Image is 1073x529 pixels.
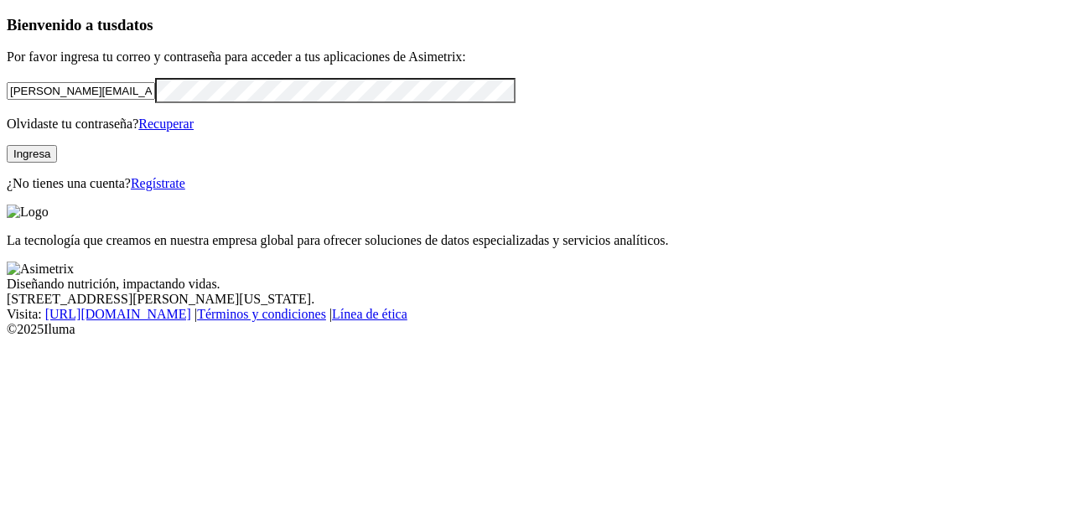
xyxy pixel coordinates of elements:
[138,117,194,131] a: Recuperar
[45,307,191,321] a: [URL][DOMAIN_NAME]
[197,307,326,321] a: Términos y condiciones
[7,307,1066,322] div: Visita : | |
[7,117,1066,132] p: Olvidaste tu contraseña?
[7,262,74,277] img: Asimetrix
[7,82,155,100] input: Tu correo
[7,16,1066,34] h3: Bienvenido a tus
[7,145,57,163] button: Ingresa
[7,49,1066,65] p: Por favor ingresa tu correo y contraseña para acceder a tus aplicaciones de Asimetrix:
[7,176,1066,191] p: ¿No tienes una cuenta?
[7,205,49,220] img: Logo
[131,176,185,190] a: Regístrate
[7,233,1066,248] p: La tecnología que creamos en nuestra empresa global para ofrecer soluciones de datos especializad...
[7,322,1066,337] div: © 2025 Iluma
[117,16,153,34] span: datos
[332,307,407,321] a: Línea de ética
[7,292,1066,307] div: [STREET_ADDRESS][PERSON_NAME][US_STATE].
[7,277,1066,292] div: Diseñando nutrición, impactando vidas.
